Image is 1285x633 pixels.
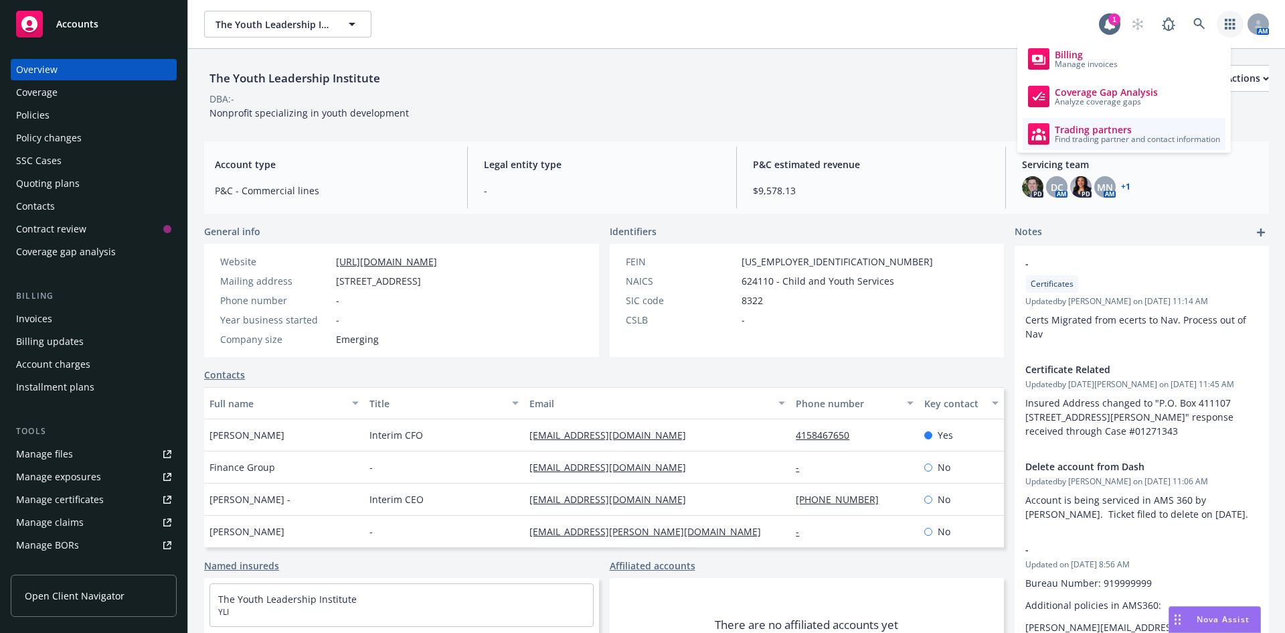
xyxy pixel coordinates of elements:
[1025,460,1223,474] span: Delete account from Dash
[369,524,373,539] span: -
[16,59,58,80] div: Overview
[1226,65,1269,92] button: Actions
[1025,295,1258,307] span: Updated by [PERSON_NAME] on [DATE] 11:14 AM
[11,466,177,488] a: Manage exposures
[16,173,80,194] div: Quoting plans
[16,443,73,465] div: Manage files
[11,535,177,556] a: Manage BORs
[1197,614,1250,625] span: Nova Assist
[1031,278,1074,290] span: Certificates
[1121,183,1130,191] a: +1
[336,332,379,346] span: Emerging
[1055,135,1220,143] span: Find trading partner and contact information
[16,376,94,398] div: Installment plans
[529,525,772,538] a: [EMAIL_ADDRESS][PERSON_NAME][DOMAIN_NAME]
[1025,476,1258,488] span: Updated by [PERSON_NAME] on [DATE] 11:06 AM
[1025,362,1223,376] span: Certificate Related
[11,425,177,438] div: Tools
[938,492,950,506] span: No
[11,289,177,303] div: Billing
[1025,378,1258,391] span: Updated by [DATE][PERSON_NAME] on [DATE] 11:45 AM
[626,313,736,327] div: CSLB
[220,293,331,307] div: Phone number
[204,70,385,87] div: The Youth Leadership Institute
[753,184,989,198] span: $9,578.13
[742,293,763,307] span: 8322
[204,11,371,38] button: The Youth Leadership Institute
[924,397,984,411] div: Key contact
[215,157,451,171] span: Account type
[11,196,177,217] a: Contacts
[1169,607,1186,632] div: Drag to move
[16,82,58,103] div: Coverage
[1023,118,1225,150] a: Trading partners
[11,443,177,465] a: Manage files
[11,557,177,579] a: Summary of insurance
[216,17,331,31] span: The Youth Leadership Institute
[11,173,177,194] a: Quoting plans
[336,255,437,268] a: [URL][DOMAIN_NAME]
[1025,543,1223,557] span: -
[529,461,697,474] a: [EMAIL_ADDRESS][DOMAIN_NAME]
[11,489,177,510] a: Manage certificates
[715,617,898,633] span: There are no affiliated accounts yet
[529,397,770,411] div: Email
[1055,60,1118,68] span: Manage invoices
[16,512,84,533] div: Manage claims
[796,461,810,474] a: -
[1025,494,1248,520] span: Account is being serviced in AMS 360 by [PERSON_NAME]. Ticket filed to delete on [DATE].
[1025,598,1258,612] p: Additional policies in AMS360:
[1025,576,1258,590] p: Bureau Number: 919999999
[11,127,177,149] a: Policy changes
[1124,11,1151,38] a: Start snowing
[1015,246,1269,352] div: -CertificatesUpdatedby [PERSON_NAME] on [DATE] 11:14 AMCerts Migrated from ecerts to Nav. Process...
[218,606,585,618] span: YLI
[11,104,177,126] a: Policies
[336,274,421,288] span: [STREET_ADDRESS]
[369,428,423,442] span: Interim CFO
[938,428,953,442] span: Yes
[11,354,177,375] a: Account charges
[938,524,950,539] span: No
[610,224,657,238] span: Identifiers
[204,559,279,573] a: Named insureds
[16,308,52,330] div: Invoices
[484,184,720,198] span: -
[16,127,82,149] div: Policy changes
[1015,352,1269,449] div: Certificate RelatedUpdatedby [DATE][PERSON_NAME] on [DATE] 11:45 AMInsured Address changed to "P....
[16,196,55,217] div: Contacts
[790,387,918,419] button: Phone number
[11,241,177,263] a: Coverage gap analysis
[742,255,933,269] span: [US_EMPLOYER_IDENTIFICATION_NUMBER]
[209,397,344,411] div: Full name
[220,313,331,327] div: Year business started
[16,150,62,171] div: SSC Cases
[16,489,104,510] div: Manage certificates
[1217,11,1244,38] a: Switch app
[742,313,745,327] span: -
[1108,13,1120,25] div: 1
[16,466,101,488] div: Manage exposures
[938,460,950,474] span: No
[529,429,697,441] a: [EMAIL_ADDRESS][DOMAIN_NAME]
[56,19,98,29] span: Accounts
[1051,180,1063,194] span: DC
[1025,313,1249,340] span: Certs Migrated from ecerts to Nav. Process out of Nav
[209,460,275,474] span: Finance Group
[204,224,260,238] span: General info
[524,387,790,419] button: Email
[796,397,898,411] div: Phone number
[626,255,736,269] div: FEIN
[1226,66,1269,91] div: Actions
[369,397,504,411] div: Title
[1015,449,1269,532] div: Delete account from DashUpdatedby [PERSON_NAME] on [DATE] 11:06 AMAccount is being serviced in AM...
[1253,224,1269,240] a: add
[796,429,860,441] a: 4158467650
[220,255,331,269] div: Website
[11,512,177,533] a: Manage claims
[336,313,339,327] span: -
[11,59,177,80] a: Overview
[16,354,90,375] div: Account charges
[1025,396,1258,438] p: Insured Address changed to "P.O. Box 411107 [STREET_ADDRESS][PERSON_NAME]" response received thro...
